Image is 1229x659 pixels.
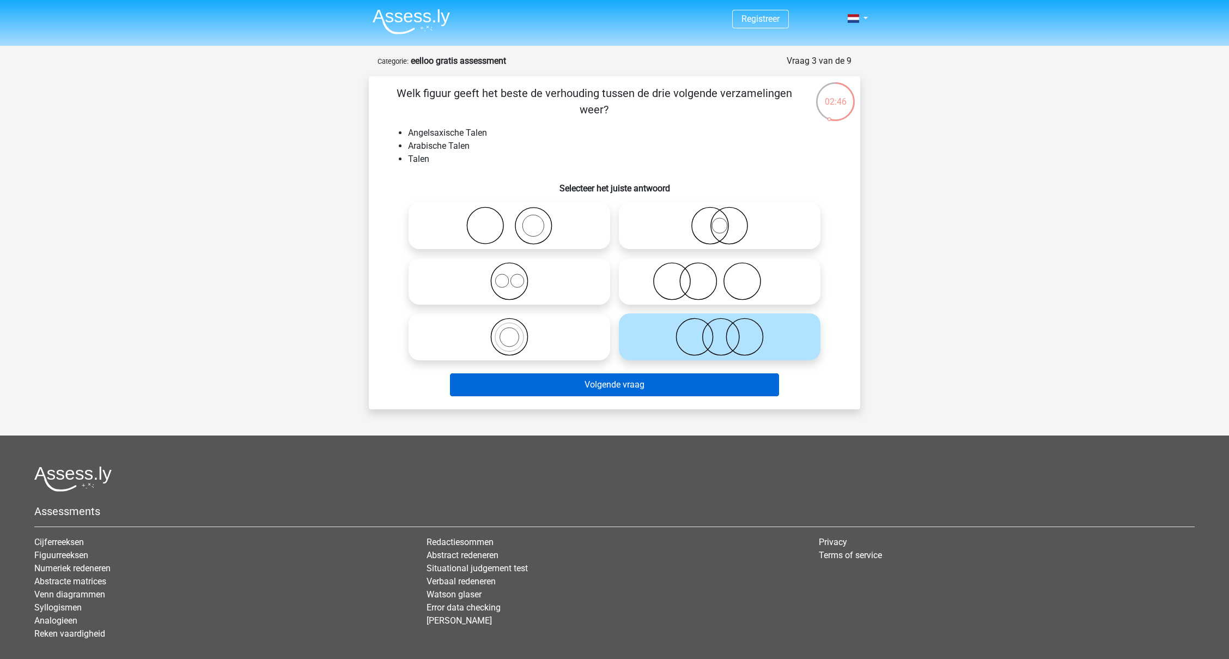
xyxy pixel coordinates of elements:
[427,550,498,560] a: Abstract redeneren
[408,126,843,140] li: Angelsaxische Talen
[34,576,106,587] a: Abstracte matrices
[378,57,409,65] small: Categorie:
[34,602,82,613] a: Syllogismen
[411,56,506,66] strong: eelloo gratis assessment
[34,550,88,560] a: Figuurreeksen
[34,563,111,573] a: Numeriek redeneren
[427,563,528,573] a: Situational judgement test
[34,537,84,547] a: Cijferreeksen
[741,14,780,24] a: Registreer
[427,602,501,613] a: Error data checking
[819,550,882,560] a: Terms of service
[787,55,851,68] div: Vraag 3 van de 9
[815,81,856,108] div: 02:46
[450,373,780,396] button: Volgende vraag
[386,174,843,194] h6: Selecteer het juiste antwoord
[386,85,802,118] p: Welk figuur geeft het beste de verhouding tussen de drie volgende verzamelingen weer?
[427,537,494,547] a: Redactiesommen
[34,628,105,639] a: Reken vaardigheid
[427,615,492,626] a: [PERSON_NAME]
[427,589,482,600] a: Watson glaser
[34,505,1195,518] h5: Assessments
[34,589,105,600] a: Venn diagrammen
[408,140,843,153] li: Arabische Talen
[373,9,450,34] img: Assessly
[427,576,496,587] a: Verbaal redeneren
[34,466,112,492] img: Assessly logo
[34,615,77,626] a: Analogieen
[819,537,847,547] a: Privacy
[408,153,843,166] li: Talen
